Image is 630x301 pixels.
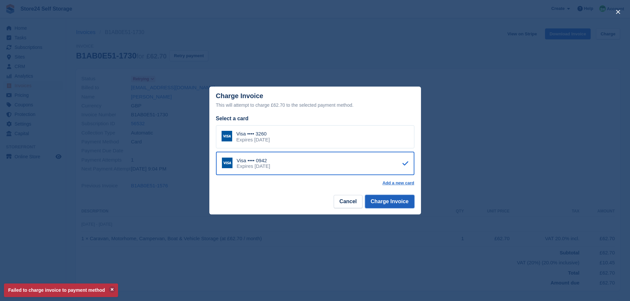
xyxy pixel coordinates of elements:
button: Cancel [334,195,362,208]
div: Visa •••• 0942 [237,158,270,164]
div: This will attempt to charge £62.70 to the selected payment method. [216,101,414,109]
p: Failed to charge invoice to payment method [4,283,118,297]
img: Visa Logo [222,158,232,168]
div: Expires [DATE] [236,137,270,143]
button: Charge Invoice [365,195,414,208]
div: Visa •••• 3260 [236,131,270,137]
a: Add a new card [382,180,414,186]
div: Charge Invoice [216,92,414,109]
img: Visa Logo [222,131,232,141]
div: Expires [DATE] [237,163,270,169]
div: Select a card [216,115,414,123]
button: close [613,7,623,17]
